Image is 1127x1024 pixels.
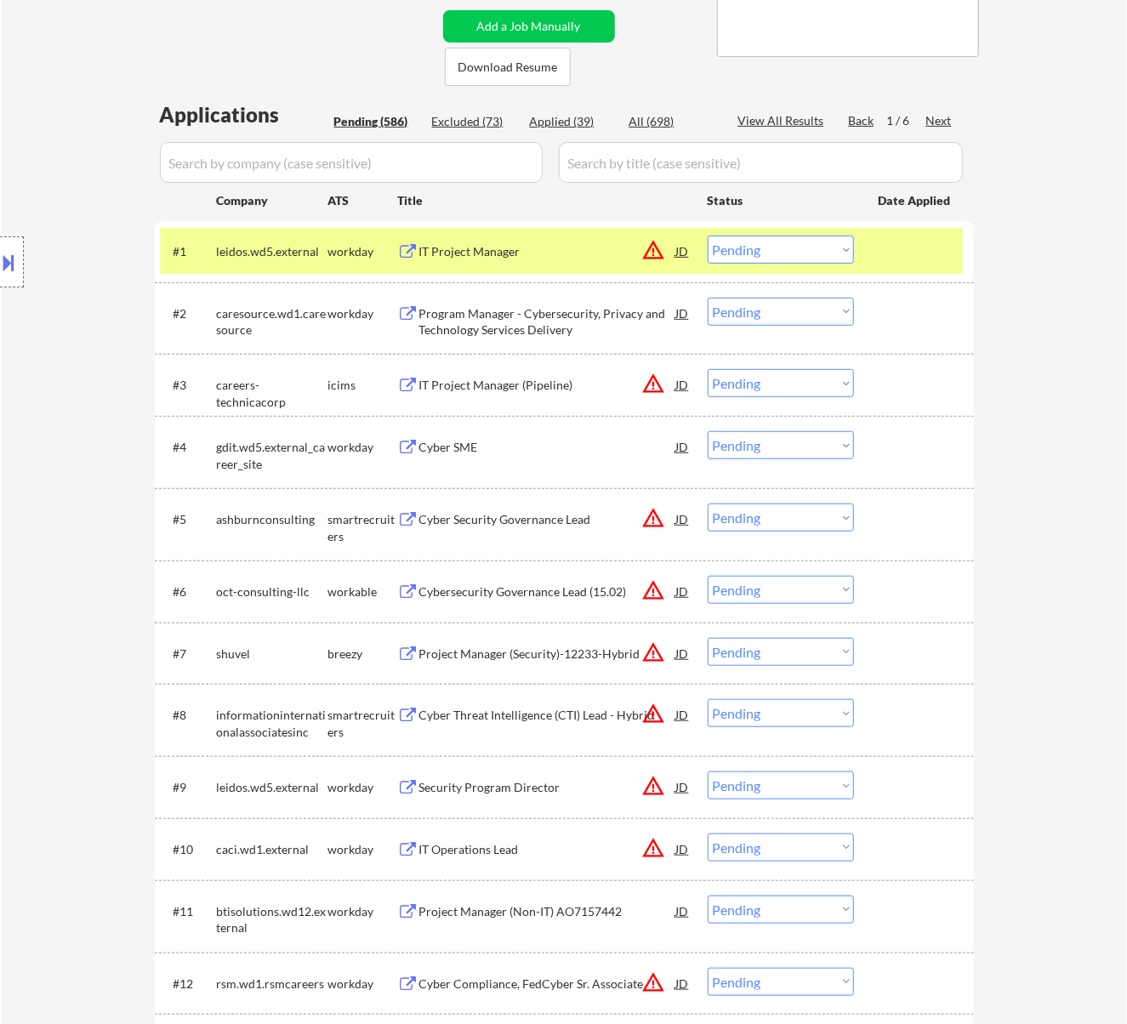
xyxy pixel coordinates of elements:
div: rsm.wd1.rsmcareers [217,976,328,993]
button: warning_amber [642,506,666,530]
div: Cyber Threat Intelligence (CTI) Lead - Hybrid [419,707,676,724]
div: smartrecruiters [328,707,398,740]
button: warning_amber [642,238,666,262]
div: JD [674,369,692,400]
div: Excluded (73) [432,113,517,130]
div: IT Operations Lead [419,841,676,858]
div: workday [328,903,398,920]
div: Cyber Security Governance Lead [419,511,676,528]
button: warning_amber [642,774,666,798]
div: Title [398,192,692,209]
input: Search by company (case sensitive) [160,142,543,183]
div: Date Applied [879,192,953,209]
div: JD [674,771,692,802]
div: #9 [174,779,203,796]
div: IT Project Manager [419,243,676,260]
button: Download Resume [445,48,571,86]
div: leidos.wd5.external [217,779,328,796]
div: #11 [174,903,203,920]
div: #10 [174,841,203,858]
div: #5 [174,511,203,528]
div: workday [328,243,398,260]
div: All (698) [629,113,714,130]
div: workday [328,841,398,858]
div: JD [674,236,692,266]
div: #8 [174,707,203,724]
div: oct-consulting-llc [217,583,328,600]
div: IT Project Manager (Pipeline) [419,377,676,394]
div: #7 [174,646,203,663]
div: #12 [174,976,203,993]
div: 1 / 6 [887,112,926,129]
div: Cyber Compliance, FedCyber Sr. Associate [419,976,676,993]
div: Cyber SME [419,439,676,456]
div: Cybersecurity Governance Lead (15.02) [419,583,676,600]
div: Status [708,185,854,215]
div: workday [328,305,398,322]
div: breezy [328,646,398,663]
div: workday [328,439,398,456]
button: Add a Job Manually [443,10,615,43]
div: Project Manager (Security)-12233-Hybrid [419,646,676,663]
button: warning_amber [642,578,666,602]
input: Search by title (case sensitive) [559,142,963,183]
button: warning_amber [642,970,666,994]
button: warning_amber [642,836,666,860]
div: View All Results [738,112,829,129]
div: workday [328,976,398,993]
div: JD [674,431,692,462]
div: workable [328,583,398,600]
div: Back [849,112,876,129]
div: Next [926,112,953,129]
div: JD [674,638,692,668]
div: Security Program Director [419,779,676,796]
div: workday [328,779,398,796]
div: JD [674,896,692,926]
div: JD [674,699,692,730]
div: #4 [174,439,203,456]
div: btisolutions.wd12.external [217,903,328,936]
div: shuvel [217,646,328,663]
button: warning_amber [642,640,666,664]
div: Program Manager - Cybersecurity, Privacy and Technology Services Delivery [419,305,676,338]
div: ashburnconsulting [217,511,328,528]
div: JD [674,576,692,606]
button: warning_amber [642,372,666,395]
div: smartrecruiters [328,511,398,544]
div: Project Manager (Non-IT) AO7157442 [419,903,676,920]
div: caci.wd1.external [217,841,328,858]
div: ATS [328,192,398,209]
div: JD [674,833,692,864]
div: Applied (39) [530,113,615,130]
div: JD [674,503,692,534]
div: informationinternationalassociatesinc [217,707,328,740]
div: gdit.wd5.external_career_site [217,439,328,472]
div: JD [674,968,692,998]
button: warning_amber [642,702,666,725]
div: JD [674,298,692,328]
div: Pending (586) [334,113,419,130]
div: #6 [174,583,203,600]
div: icims [328,377,398,394]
